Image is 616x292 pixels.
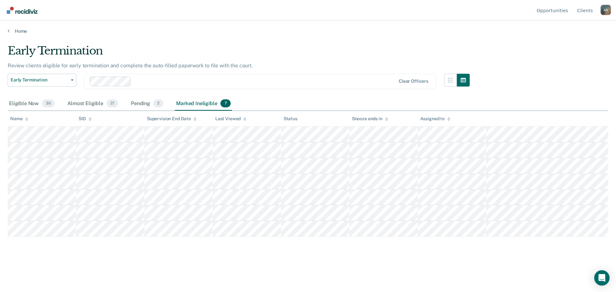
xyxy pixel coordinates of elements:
div: Snooze ends in [352,116,388,121]
button: Profile dropdown button [601,5,611,15]
div: Status [284,116,297,121]
span: 21 [107,99,118,108]
div: Pending2 [130,97,165,111]
span: 7 [220,99,230,108]
div: Marked Ineligible7 [175,97,232,111]
img: Recidiviz [7,7,38,14]
div: Eligible Now30 [8,97,56,111]
div: Last Viewed [215,116,246,121]
div: A D [601,5,611,15]
div: SID [79,116,92,121]
div: Open Intercom Messenger [594,270,610,286]
span: 2 [153,99,163,108]
button: Early Termination [8,74,76,87]
div: Supervision End Date [147,116,197,121]
p: Review clients eligible for early termination and complete the auto-filled paperwork to file with... [8,63,253,69]
div: Assigned to [420,116,450,121]
div: Clear officers [399,79,428,84]
div: Early Termination [8,44,470,63]
a: Home [8,28,608,34]
span: 30 [42,99,55,108]
div: Name [10,116,28,121]
div: Almost Eligible21 [66,97,119,111]
span: Early Termination [11,77,68,83]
